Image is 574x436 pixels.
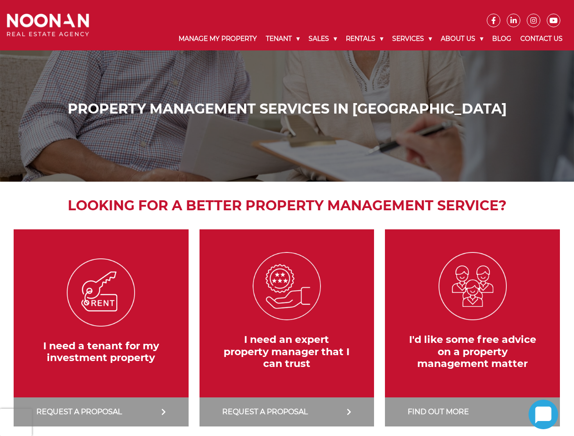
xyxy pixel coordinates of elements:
[9,195,565,216] h2: Looking for a better property management service?
[9,101,565,117] h1: Property Management Services in [GEOGRAPHIC_DATA]
[304,27,341,50] a: Sales
[341,27,388,50] a: Rentals
[7,14,89,36] img: Noonan Real Estate Agency
[488,27,516,50] a: Blog
[436,27,488,50] a: About Us
[261,27,304,50] a: Tenant
[174,27,261,50] a: Manage My Property
[516,27,567,50] a: Contact Us
[388,27,436,50] a: Services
